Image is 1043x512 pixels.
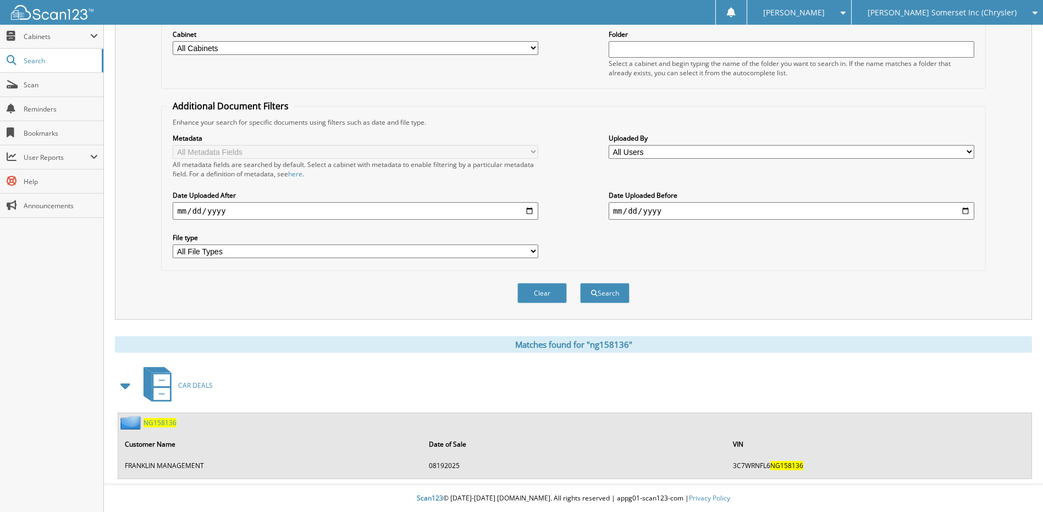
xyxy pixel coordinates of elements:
[24,80,98,90] span: Scan
[417,493,443,503] span: Scan123
[727,457,1030,475] td: 3C7WRNFL6
[517,283,567,303] button: Clear
[423,433,726,455] th: Date of Sale
[119,433,422,455] th: Customer Name
[173,191,538,200] label: Date Uploaded After
[988,459,1043,512] iframe: Chat Widget
[115,336,1032,353] div: Matches found for "ng158136"
[609,191,974,200] label: Date Uploaded Before
[868,9,1017,16] span: [PERSON_NAME] Somerset Inc (Chrysler)
[173,160,538,179] div: All metadata fields are searched by default. Select a cabinet with metadata to enable filtering b...
[137,364,213,407] a: CAR DEALS
[609,30,974,39] label: Folder
[24,129,98,138] span: Bookmarks
[580,283,630,303] button: Search
[609,59,974,77] div: Select a cabinet and begin typing the name of the folder you want to search in. If the name match...
[24,201,98,210] span: Announcements
[167,118,979,127] div: Enhance your search for specific documents using filters such as date and file type.
[120,416,144,430] img: folder2.png
[609,133,974,143] label: Uploaded By
[763,9,825,16] span: [PERSON_NAME]
[104,485,1043,512] div: © [DATE]-[DATE] [DOMAIN_NAME]. All rights reserved | appg01-scan123-com |
[727,433,1030,455] th: VIN
[173,233,538,242] label: File type
[423,457,726,475] td: 08192025
[770,461,803,470] span: NG158136
[119,457,422,475] td: FRANKLIN MANAGEMENT
[24,177,98,186] span: Help
[689,493,730,503] a: Privacy Policy
[24,153,90,162] span: User Reports
[11,5,93,20] img: scan123-logo-white.svg
[609,202,974,220] input: end
[24,56,96,65] span: Search
[173,133,538,143] label: Metadata
[178,381,213,390] span: CAR DEALS
[288,169,302,179] a: here
[173,30,538,39] label: Cabinet
[167,100,294,112] legend: Additional Document Filters
[24,104,98,114] span: Reminders
[144,418,176,427] a: NG158136
[173,202,538,220] input: start
[24,32,90,41] span: Cabinets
